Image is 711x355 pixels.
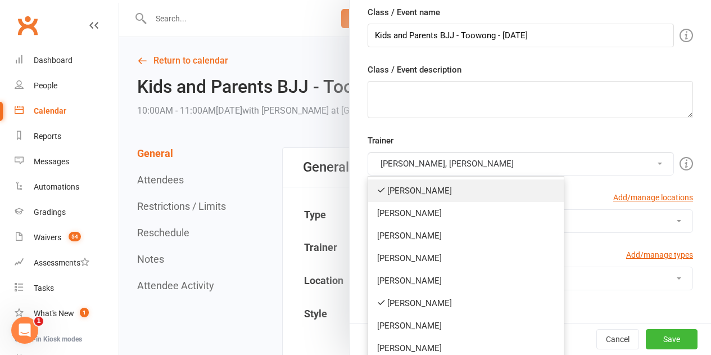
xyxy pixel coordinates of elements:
a: People [15,73,119,98]
button: [PERSON_NAME], [PERSON_NAME] [368,152,674,176]
a: [PERSON_NAME] [368,247,564,269]
div: People [34,81,57,90]
div: Messages [34,157,69,166]
span: 1 [80,308,89,317]
a: [PERSON_NAME] [368,202,564,224]
div: Tasks [34,284,54,293]
a: What's New1 [15,301,119,326]
a: Clubworx [13,11,42,39]
a: Dashboard [15,48,119,73]
a: Messages [15,149,119,174]
button: Save [646,329,698,349]
span: 54 [69,232,81,241]
div: Dashboard [34,56,73,65]
a: Waivers 54 [15,225,119,250]
label: Trainer [368,134,393,147]
div: Assessments [34,258,89,267]
span: 1 [34,317,43,326]
a: Calendar [15,98,119,124]
input: Enter event name [368,24,674,47]
a: [PERSON_NAME] [368,179,564,202]
div: What's New [34,309,74,318]
a: Automations [15,174,119,200]
a: [PERSON_NAME] [368,269,564,292]
label: Class / Event description [368,63,461,77]
a: [PERSON_NAME] [368,292,564,314]
a: [PERSON_NAME] [368,224,564,247]
div: Calendar [34,106,66,115]
a: Reports [15,124,119,149]
label: Class / Event name [368,6,440,19]
button: Cancel [596,329,639,349]
div: Reports [34,132,61,141]
a: Tasks [15,276,119,301]
a: Add/manage locations [613,191,693,204]
a: [PERSON_NAME] [368,314,564,337]
div: Waivers [34,233,61,242]
a: Assessments [15,250,119,276]
iframe: Intercom live chat [11,317,38,344]
a: Add/manage types [626,249,693,261]
div: Gradings [34,208,66,217]
a: Gradings [15,200,119,225]
div: Automations [34,182,79,191]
